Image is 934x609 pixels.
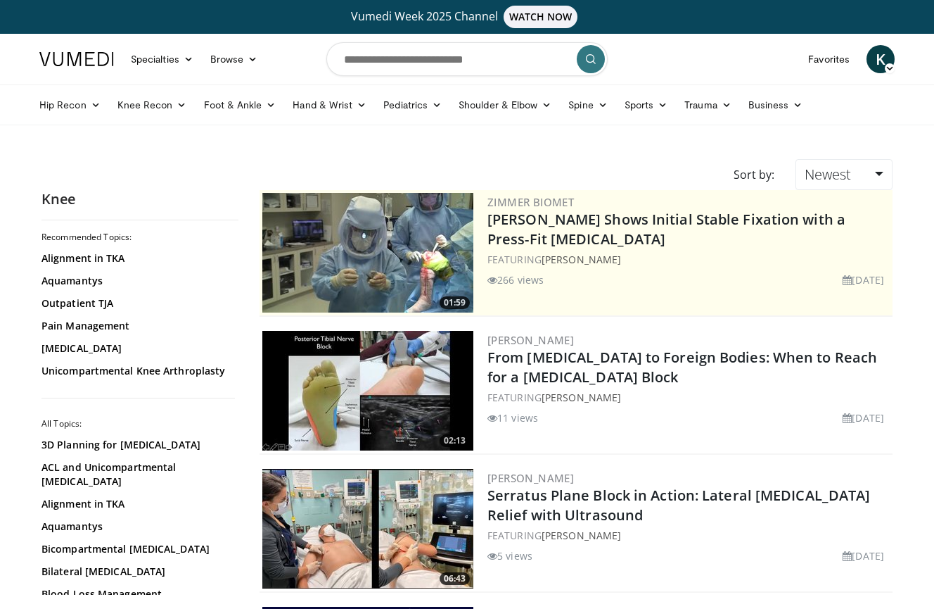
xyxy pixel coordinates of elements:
[487,471,574,485] a: [PERSON_NAME]
[440,572,470,585] span: 06:43
[196,91,285,119] a: Foot & Ankle
[41,274,231,288] a: Aquamantys
[41,460,231,489] a: ACL and Unicompartmental [MEDICAL_DATA]
[41,341,231,356] a: [MEDICAL_DATA]
[41,296,231,310] a: Outpatient TJA
[487,348,877,387] a: From [MEDICAL_DATA] to Foreign Bodies: When to Reach for a [MEDICAL_DATA] Block
[560,91,615,119] a: Spine
[375,91,450,119] a: Pediatrics
[262,469,473,589] a: 06:43
[41,587,231,601] a: Blood Loss Management
[41,251,231,265] a: Alignment in TKA
[487,486,870,525] a: Serratus Plane Block in Action: Lateral [MEDICAL_DATA] Relief with Ultrasound
[262,331,473,451] img: 02656872-53fe-4b9c-a70e-65b4f90177b9.300x170_q85_crop-smart_upscale.jpg
[41,232,235,243] h2: Recommended Topics:
[487,390,890,405] div: FEATURING
[262,331,473,451] a: 02:13
[805,165,851,184] span: Newest
[542,253,621,266] a: [PERSON_NAME]
[723,159,785,190] div: Sort by:
[487,410,538,425] li: 11 views
[487,333,574,347] a: [PERSON_NAME]
[616,91,677,119] a: Sports
[262,469,473,589] img: fa59e5f6-e5cf-4893-97da-e47de463e0bf.300x170_q85_crop-smart_upscale.jpg
[41,438,231,452] a: 3D Planning for [MEDICAL_DATA]
[41,6,893,28] a: Vumedi Week 2025 ChannelWATCH NOW
[440,434,470,447] span: 02:13
[326,42,608,76] input: Search topics, interventions
[109,91,196,119] a: Knee Recon
[41,190,238,208] h2: Knee
[843,272,884,287] li: [DATE]
[740,91,812,119] a: Business
[41,364,231,378] a: Unicompartmental Knee Arthroplasty
[843,410,884,425] li: [DATE]
[487,252,890,267] div: FEATURING
[122,45,202,73] a: Specialties
[41,497,231,511] a: Alignment in TKA
[487,528,890,543] div: FEATURING
[41,565,231,579] a: Bilateral [MEDICAL_DATA]
[487,272,544,287] li: 266 views
[39,52,114,66] img: VuMedi Logo
[262,193,473,313] a: 01:59
[440,296,470,309] span: 01:59
[41,319,231,333] a: Pain Management
[487,195,574,209] a: Zimmer Biomet
[795,159,893,190] a: Newest
[202,45,267,73] a: Browse
[41,520,231,534] a: Aquamantys
[487,548,532,563] li: 5 views
[542,391,621,404] a: [PERSON_NAME]
[676,91,740,119] a: Trauma
[284,91,375,119] a: Hand & Wrist
[504,6,578,28] span: WATCH NOW
[41,542,231,556] a: Bicompartmental [MEDICAL_DATA]
[41,418,235,429] h2: All Topics:
[31,91,109,119] a: Hip Recon
[843,548,884,563] li: [DATE]
[800,45,858,73] a: Favorites
[262,193,473,313] img: 6bc46ad6-b634-4876-a934-24d4e08d5fac.300x170_q85_crop-smart_upscale.jpg
[487,210,845,249] a: [PERSON_NAME] Shows Initial Stable Fixation with a Press-Fit [MEDICAL_DATA]
[450,91,560,119] a: Shoulder & Elbow
[866,45,895,73] a: K
[542,529,621,542] a: [PERSON_NAME]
